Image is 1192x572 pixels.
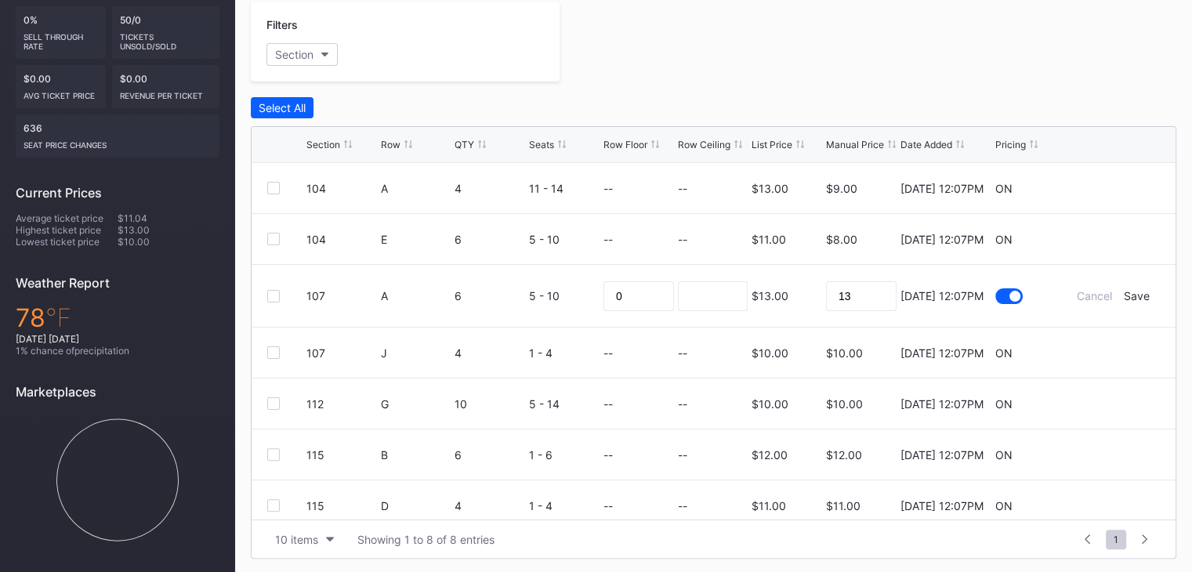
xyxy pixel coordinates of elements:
[455,448,525,462] div: 6
[120,85,212,100] div: Revenue per ticket
[529,139,554,150] div: Seats
[678,499,687,512] div: --
[306,233,377,246] div: 104
[995,397,1013,411] div: ON
[118,236,219,248] div: $10.00
[455,182,525,195] div: 4
[381,289,451,302] div: A
[306,289,377,302] div: 107
[752,182,788,195] div: $13.00
[752,499,786,512] div: $11.00
[529,346,600,360] div: 1 - 4
[826,448,897,462] div: $12.00
[251,97,313,118] button: Select All
[1106,530,1126,549] span: 1
[275,48,313,61] div: Section
[381,448,451,462] div: B
[455,397,525,411] div: 10
[900,499,984,512] div: [DATE] 12:07PM
[259,101,306,114] div: Select All
[1123,289,1149,302] div: Save
[455,289,525,302] div: 6
[16,185,219,201] div: Current Prices
[16,302,219,333] div: 78
[900,346,984,360] div: [DATE] 12:07PM
[529,397,600,411] div: 5 - 14
[16,65,106,108] div: $0.00
[16,345,219,357] div: 1 % chance of precipitation
[24,134,212,150] div: seat price changes
[306,182,377,195] div: 104
[381,233,451,246] div: E
[995,448,1013,462] div: ON
[455,233,525,246] div: 6
[306,139,340,150] div: Section
[995,139,1026,150] div: Pricing
[603,346,613,360] div: --
[529,448,600,462] div: 1 - 6
[16,411,219,548] svg: Chart title
[752,397,788,411] div: $10.00
[678,233,687,246] div: --
[900,139,952,150] div: Date Added
[678,346,687,360] div: --
[357,533,495,546] div: Showing 1 to 8 of 8 entries
[900,289,984,302] div: [DATE] 12:07PM
[24,26,98,51] div: Sell Through Rate
[826,346,897,360] div: $10.00
[995,182,1013,195] div: ON
[16,224,118,236] div: Highest ticket price
[752,346,788,360] div: $10.00
[529,289,600,302] div: 5 - 10
[678,397,687,411] div: --
[603,397,613,411] div: --
[603,139,647,150] div: Row Floor
[678,139,730,150] div: Row Ceiling
[900,448,984,462] div: [DATE] 12:07PM
[455,139,474,150] div: QTY
[529,182,600,195] div: 11 - 14
[381,346,451,360] div: J
[529,233,600,246] div: 5 - 10
[266,43,338,66] button: Section
[752,139,792,150] div: List Price
[275,533,318,546] div: 10 items
[826,397,897,411] div: $10.00
[267,529,342,550] button: 10 items
[381,139,400,150] div: Row
[995,346,1013,360] div: ON
[306,448,377,462] div: 115
[266,18,544,31] div: Filters
[826,499,897,512] div: $11.00
[112,6,220,59] div: 50/0
[603,182,613,195] div: --
[16,333,219,345] div: [DATE] [DATE]
[455,346,525,360] div: 4
[678,448,687,462] div: --
[752,233,786,246] div: $11.00
[112,65,220,108] div: $0.00
[529,499,600,512] div: 1 - 4
[995,233,1013,246] div: ON
[306,346,377,360] div: 107
[16,212,118,224] div: Average ticket price
[1076,289,1111,302] div: Cancel
[306,499,377,512] div: 115
[826,139,884,150] div: Manual Price
[24,85,98,100] div: Avg ticket price
[16,114,219,157] div: 636
[995,499,1013,512] div: ON
[120,26,212,51] div: Tickets Unsold/Sold
[16,6,106,59] div: 0%
[381,182,451,195] div: A
[45,302,71,333] span: ℉
[603,499,613,512] div: --
[118,224,219,236] div: $13.00
[603,233,613,246] div: --
[678,182,687,195] div: --
[752,289,788,302] div: $13.00
[752,448,788,462] div: $12.00
[455,499,525,512] div: 4
[16,384,219,400] div: Marketplaces
[826,233,897,246] div: $8.00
